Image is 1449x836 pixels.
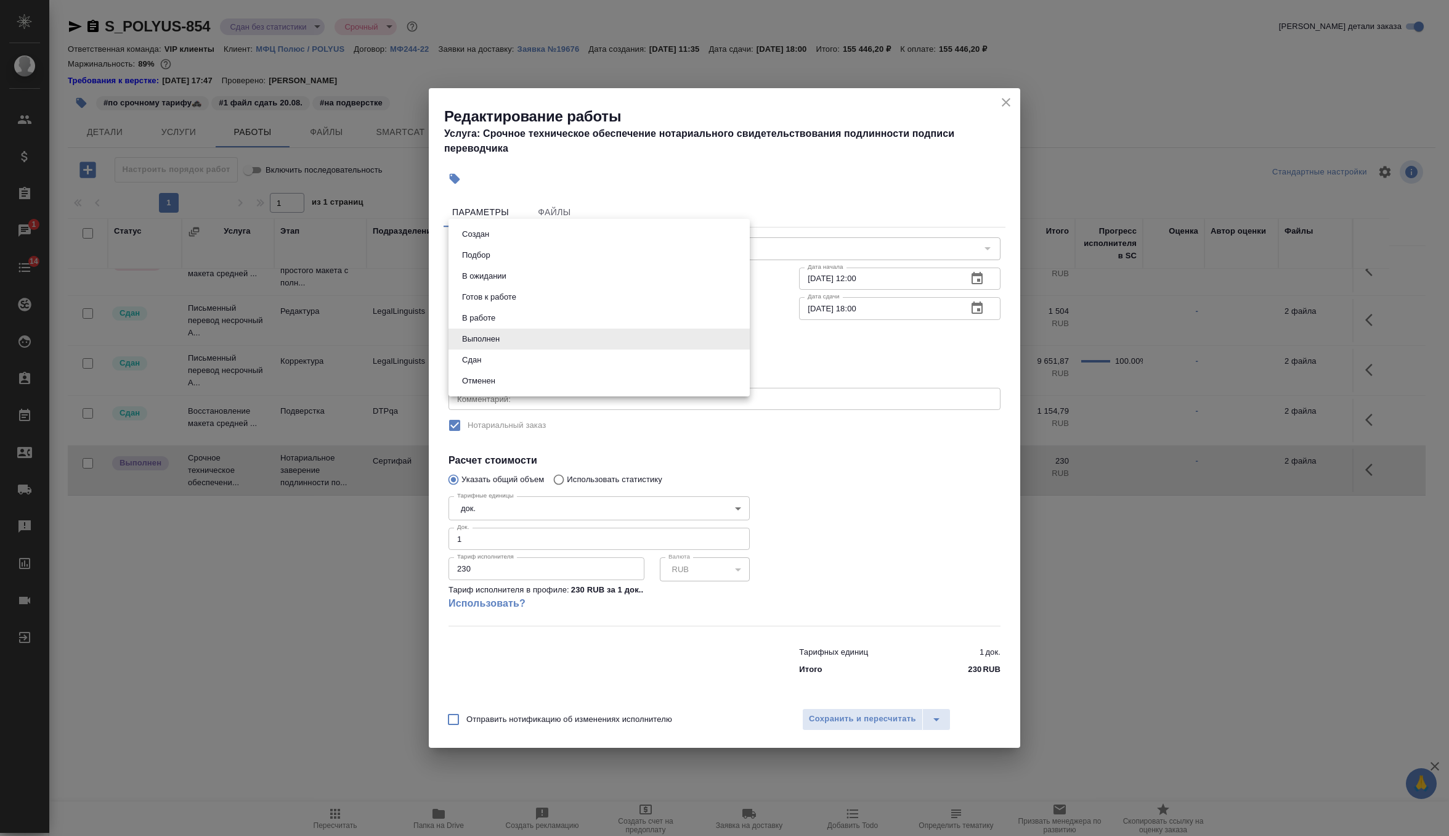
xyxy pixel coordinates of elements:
button: Готов к работе [458,290,520,304]
button: Сдан [458,353,485,367]
button: В ожидании [458,269,510,283]
button: Выполнен [458,332,503,346]
button: В работе [458,311,499,325]
button: Создан [458,227,493,241]
button: Отменен [458,374,499,388]
button: Подбор [458,248,494,262]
